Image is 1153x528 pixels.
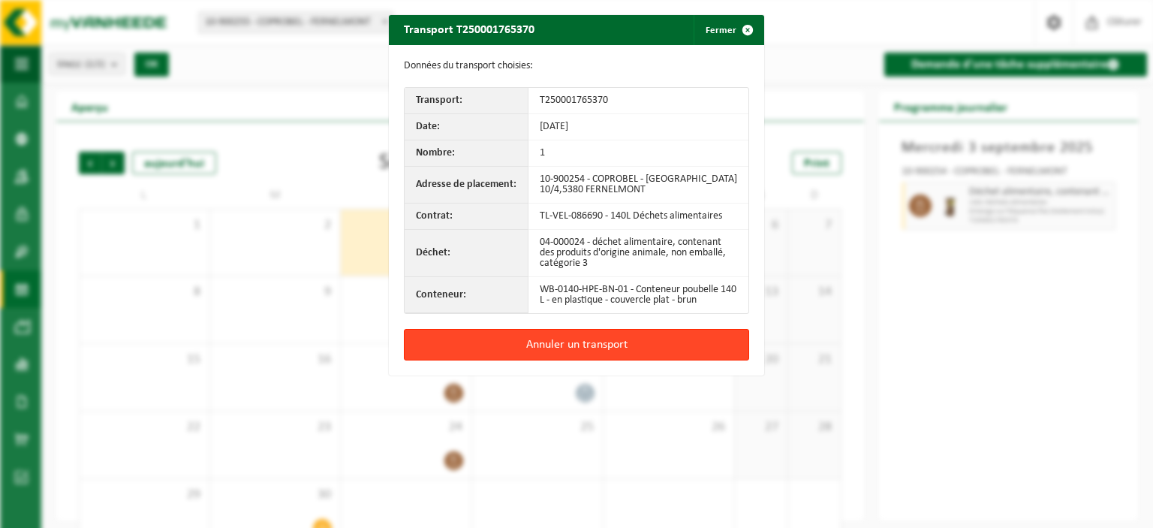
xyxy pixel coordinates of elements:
button: Fermer [694,15,763,45]
td: 10-900254 - COPROBEL - [GEOGRAPHIC_DATA] 10/4,5380 FERNELMONT [528,167,748,204]
th: Nombre: [405,140,528,167]
button: Annuler un transport [404,329,749,361]
p: Données du transport choisies: [404,60,749,72]
td: WB-0140-HPE-BN-01 - Conteneur poubelle 140 L - en plastique - couvercle plat - brun [528,277,748,313]
h2: Transport T250001765370 [389,15,549,44]
th: Conteneur: [405,277,528,313]
th: Contrat: [405,204,528,230]
td: TL-VEL-086690 - 140L Déchets alimentaires [528,204,748,230]
td: T250001765370 [528,88,748,114]
th: Transport: [405,88,528,114]
th: Date: [405,114,528,140]
td: 04-000024 - déchet alimentaire, contenant des produits d'origine animale, non emballé, catégorie 3 [528,230,748,277]
th: Déchet: [405,230,528,277]
th: Adresse de placement: [405,167,528,204]
td: 1 [528,140,748,167]
td: [DATE] [528,114,748,140]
